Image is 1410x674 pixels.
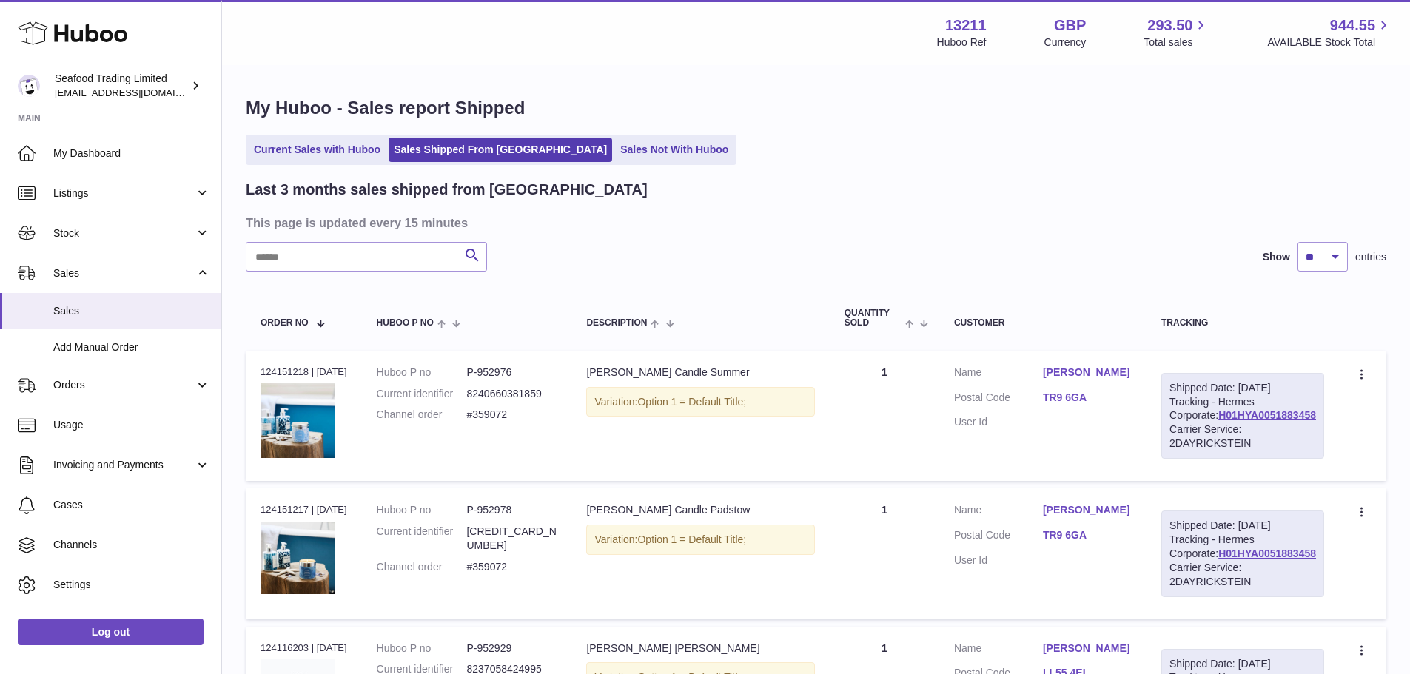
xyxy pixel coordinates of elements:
h3: This page is updated every 15 minutes [246,215,1383,231]
div: Customer [954,318,1132,328]
div: [PERSON_NAME] Candle Summer [586,365,814,380]
dt: Current identifier [377,387,467,401]
div: 124116203 | [DATE] [261,641,347,655]
div: Huboo Ref [937,36,987,50]
dt: Huboo P no [377,641,467,656]
span: Stock [53,226,195,240]
dd: [CREDIT_CARD_NUMBER] [466,525,557,553]
span: Channels [53,538,210,552]
div: Shipped Date: [DATE] [1169,657,1316,671]
span: Description [586,318,647,328]
dt: User Id [954,553,1043,567]
div: Tracking [1161,318,1324,328]
a: Log out [18,619,204,645]
dt: Postal Code [954,391,1043,408]
a: Sales Shipped From [GEOGRAPHIC_DATA] [389,138,612,162]
span: Settings [53,578,210,592]
div: 124151218 | [DATE] [261,365,347,379]
dt: Postal Code [954,528,1043,546]
a: [PERSON_NAME] [1043,641,1132,656]
span: My Dashboard [53,146,210,161]
a: Sales Not With Huboo [615,138,733,162]
div: Carrier Service: 2DAYRICKSTEIN [1169,422,1316,451]
a: Current Sales with Huboo [249,138,386,162]
td: 1 [830,351,939,481]
strong: GBP [1054,16,1086,36]
span: Add Manual Order [53,340,210,354]
span: AVAILABLE Stock Total [1267,36,1392,50]
a: 293.50 Total sales [1144,16,1209,50]
div: Tracking - Hermes Corporate: [1161,510,1324,596]
span: Invoicing and Payments [53,458,195,472]
div: Tracking - Hermes Corporate: [1161,373,1324,459]
dd: P-952978 [466,503,557,517]
dt: Name [954,365,1043,383]
dd: #359072 [466,560,557,574]
img: internalAdmin-13211@internal.huboo.com [18,75,40,97]
dd: P-952976 [466,365,557,380]
span: 944.55 [1330,16,1375,36]
a: [PERSON_NAME] [1043,365,1132,380]
img: 132111711550468.png [261,383,335,458]
dt: Current identifier [377,525,467,553]
span: 293.50 [1147,16,1192,36]
div: Seafood Trading Limited [55,72,188,100]
a: H01HYA0051883458 [1218,409,1316,421]
img: 132111711550296.png [261,522,335,594]
h1: My Huboo - Sales report Shipped [246,96,1386,120]
dd: #359072 [466,408,557,422]
span: Total sales [1144,36,1209,50]
div: Carrier Service: 2DAYRICKSTEIN [1169,561,1316,589]
div: [PERSON_NAME] Candle Padstow [586,503,814,517]
dd: P-952929 [466,641,557,656]
div: Shipped Date: [DATE] [1169,381,1316,395]
a: [PERSON_NAME] [1043,503,1132,517]
div: [PERSON_NAME] [PERSON_NAME] [586,641,814,656]
span: entries [1355,250,1386,264]
td: 1 [830,488,939,619]
span: Huboo P no [377,318,434,328]
dt: Huboo P no [377,365,467,380]
a: 944.55 AVAILABLE Stock Total [1267,16,1392,50]
dt: Name [954,503,1043,521]
div: 124151217 | [DATE] [261,503,347,516]
a: H01HYA0051883458 [1218,547,1316,559]
span: [EMAIL_ADDRESS][DOMAIN_NAME] [55,87,218,98]
span: Option 1 = Default Title; [637,533,746,545]
span: Cases [53,498,210,512]
span: Usage [53,418,210,432]
span: Quantity Sold [845,309,902,328]
span: Order No [261,318,309,328]
div: Currency [1044,36,1087,50]
span: Sales [53,304,210,318]
span: Listings [53,186,195,200]
a: TR9 6GA [1043,391,1132,405]
label: Show [1263,250,1290,264]
dd: 8240660381859 [466,387,557,401]
h2: Last 3 months sales shipped from [GEOGRAPHIC_DATA] [246,180,648,200]
strong: 13211 [945,16,987,36]
div: Variation: [586,525,814,555]
dt: Channel order [377,560,467,574]
dt: Huboo P no [377,503,467,517]
span: Orders [53,378,195,392]
a: TR9 6GA [1043,528,1132,542]
dt: Channel order [377,408,467,422]
dt: Name [954,641,1043,659]
div: Variation: [586,387,814,417]
span: Sales [53,266,195,280]
dt: User Id [954,415,1043,429]
div: Shipped Date: [DATE] [1169,519,1316,533]
span: Option 1 = Default Title; [637,396,746,408]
